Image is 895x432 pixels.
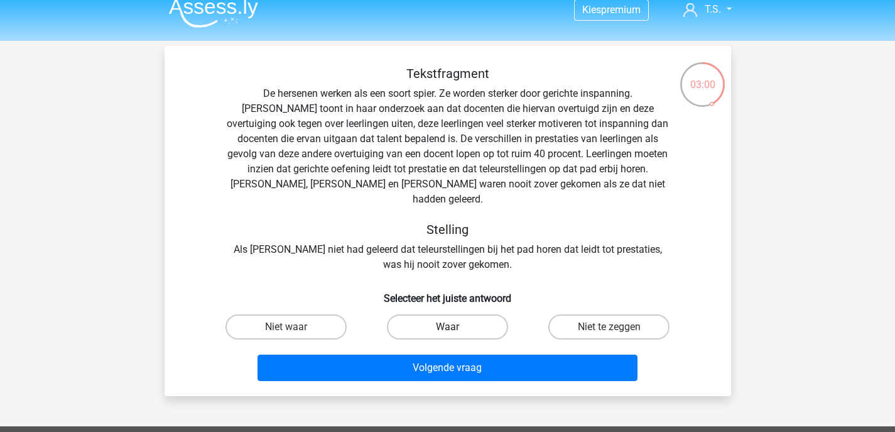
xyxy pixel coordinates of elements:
label: Niet te zeggen [548,314,670,340]
div: 03:00 [679,61,726,92]
span: T.S. [705,3,721,15]
h5: Stelling [225,222,671,237]
div: De hersenen werken als een soort spier. Ze worden sterker door gerichte inspanning. [PERSON_NAME]... [185,66,711,272]
span: premium [601,4,641,16]
h6: Selecteer het juiste antwoord [185,282,711,304]
label: Niet waar [225,314,347,340]
a: T.S. [678,2,736,17]
a: Kiespremium [575,1,648,18]
span: Kies [582,4,601,16]
label: Waar [387,314,508,340]
h5: Tekstfragment [225,66,671,81]
button: Volgende vraag [258,355,637,381]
